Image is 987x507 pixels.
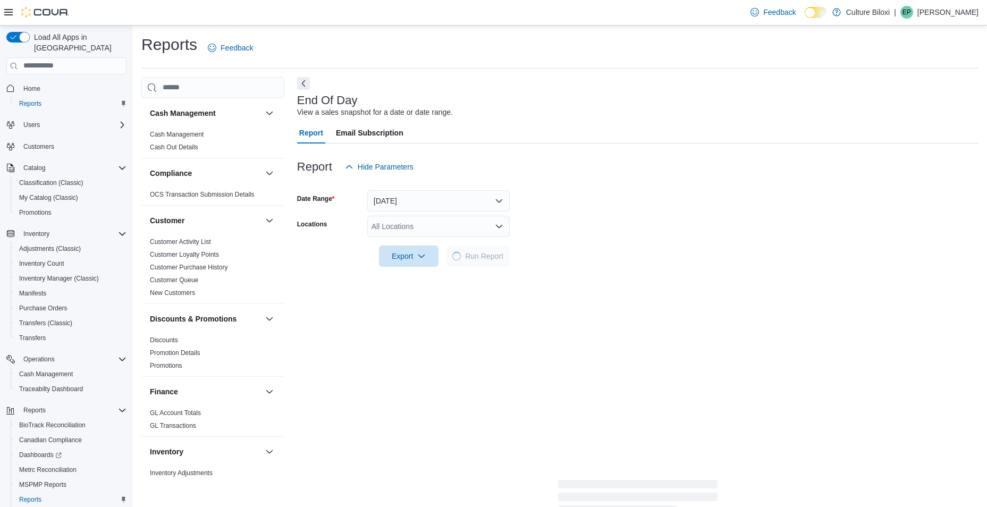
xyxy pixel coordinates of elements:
[11,492,131,507] button: Reports
[452,252,461,260] span: Loading
[150,263,228,272] span: Customer Purchase History
[150,314,237,324] h3: Discounts & Promotions
[150,215,261,226] button: Customer
[367,190,510,212] button: [DATE]
[900,6,913,19] div: Enid Poole
[11,367,131,382] button: Cash Management
[19,480,66,489] span: MSPMP Reports
[15,493,126,506] span: Reports
[805,7,827,18] input: Dark Mode
[150,143,198,151] a: Cash Out Details
[150,191,255,198] a: OCS Transaction Submission Details
[19,385,83,393] span: Traceabilty Dashboard
[465,251,503,261] span: Run Report
[15,478,126,491] span: MSPMP Reports
[15,257,69,270] a: Inventory Count
[446,246,510,267] button: LoadingRun Report
[297,195,335,203] label: Date Range
[19,334,46,342] span: Transfers
[11,241,131,256] button: Adjustments (Classic)
[150,386,178,397] h3: Finance
[15,287,126,300] span: Manifests
[2,352,131,367] button: Operations
[150,215,184,226] h3: Customer
[15,97,46,110] a: Reports
[150,336,178,344] a: Discounts
[141,334,284,376] div: Discounts & Promotions
[11,205,131,220] button: Promotions
[297,220,327,229] label: Locations
[141,235,284,303] div: Customer
[2,139,131,154] button: Customers
[15,463,81,476] a: Metrc Reconciliation
[19,353,126,366] span: Operations
[11,286,131,301] button: Manifests
[15,463,126,476] span: Metrc Reconciliation
[150,336,178,344] span: Discounts
[15,272,126,285] span: Inventory Manager (Classic)
[150,130,204,139] span: Cash Management
[19,289,46,298] span: Manifests
[23,406,46,415] span: Reports
[19,193,78,202] span: My Catalog (Classic)
[15,449,126,461] span: Dashboards
[15,383,126,395] span: Traceabilty Dashboard
[150,289,195,297] a: New Customers
[11,271,131,286] button: Inventory Manager (Classic)
[11,316,131,331] button: Transfers (Classic)
[11,331,131,345] button: Transfers
[19,370,73,378] span: Cash Management
[19,227,54,240] button: Inventory
[150,108,216,119] h3: Cash Management
[19,208,52,217] span: Promotions
[15,191,126,204] span: My Catalog (Classic)
[297,94,358,107] h3: End Of Day
[150,238,211,246] span: Customer Activity List
[23,84,40,93] span: Home
[15,302,126,315] span: Purchase Orders
[21,7,69,18] img: Cova
[150,264,228,271] a: Customer Purchase History
[150,276,198,284] a: Customer Queue
[11,433,131,447] button: Canadian Compliance
[23,121,40,129] span: Users
[204,37,257,58] a: Feedback
[385,246,432,267] span: Export
[15,434,126,446] span: Canadian Compliance
[19,162,49,174] button: Catalog
[297,160,332,173] h3: Report
[2,160,131,175] button: Catalog
[11,418,131,433] button: BioTrack Reconciliation
[141,128,284,158] div: Cash Management
[15,287,50,300] a: Manifests
[15,191,82,204] a: My Catalog (Classic)
[150,168,261,179] button: Compliance
[263,214,276,227] button: Customer
[336,122,403,143] span: Email Subscription
[15,383,87,395] a: Traceabilty Dashboard
[894,6,896,19] p: |
[11,256,131,271] button: Inventory Count
[19,451,62,459] span: Dashboards
[341,156,418,178] button: Hide Parameters
[150,143,198,151] span: Cash Out Details
[23,142,54,151] span: Customers
[150,446,183,457] h3: Inventory
[917,6,978,19] p: [PERSON_NAME]
[19,421,86,429] span: BioTrack Reconciliation
[150,409,201,417] span: GL Account Totals
[11,175,131,190] button: Classification (Classic)
[263,167,276,180] button: Compliance
[15,478,71,491] a: MSPMP Reports
[763,7,796,18] span: Feedback
[263,107,276,120] button: Cash Management
[141,407,284,436] div: Finance
[2,226,131,241] button: Inventory
[846,6,890,19] p: Culture Biloxi
[379,246,438,267] button: Export
[15,317,77,329] a: Transfers (Classic)
[150,386,261,397] button: Finance
[263,312,276,325] button: Discounts & Promotions
[19,274,99,283] span: Inventory Manager (Classic)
